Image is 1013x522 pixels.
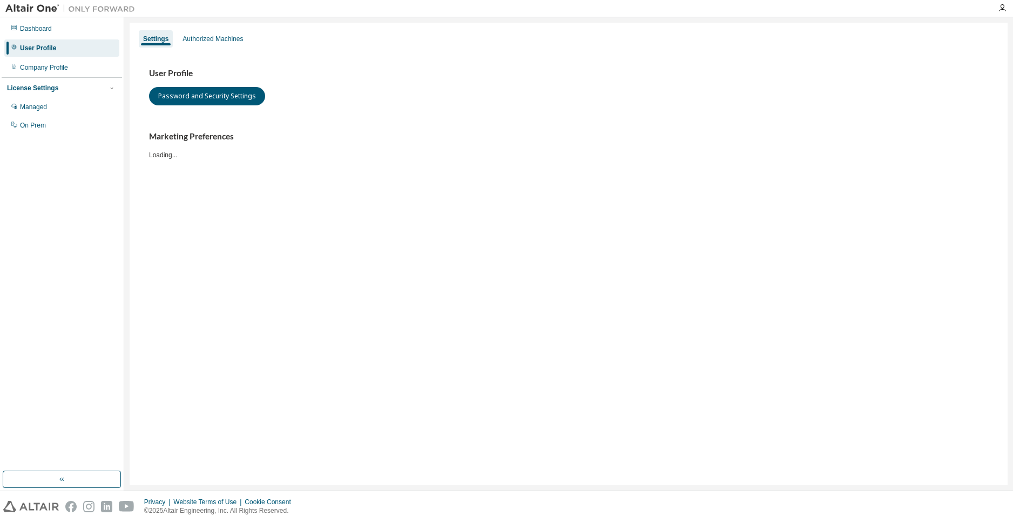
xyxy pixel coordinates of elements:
div: License Settings [7,84,58,92]
div: Website Terms of Use [173,498,245,506]
div: Authorized Machines [183,35,243,43]
div: Cookie Consent [245,498,297,506]
p: © 2025 Altair Engineering, Inc. All Rights Reserved. [144,506,298,516]
div: Settings [143,35,168,43]
img: Altair One [5,3,140,14]
h3: Marketing Preferences [149,131,988,142]
img: facebook.svg [65,501,77,512]
button: Password and Security Settings [149,87,265,105]
img: altair_logo.svg [3,501,59,512]
div: Privacy [144,498,173,506]
div: Company Profile [20,63,68,72]
img: instagram.svg [83,501,94,512]
div: User Profile [20,44,56,52]
div: Loading... [149,131,988,159]
div: Dashboard [20,24,52,33]
img: youtube.svg [119,501,134,512]
h3: User Profile [149,68,988,79]
div: On Prem [20,121,46,130]
div: Managed [20,103,47,111]
img: linkedin.svg [101,501,112,512]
